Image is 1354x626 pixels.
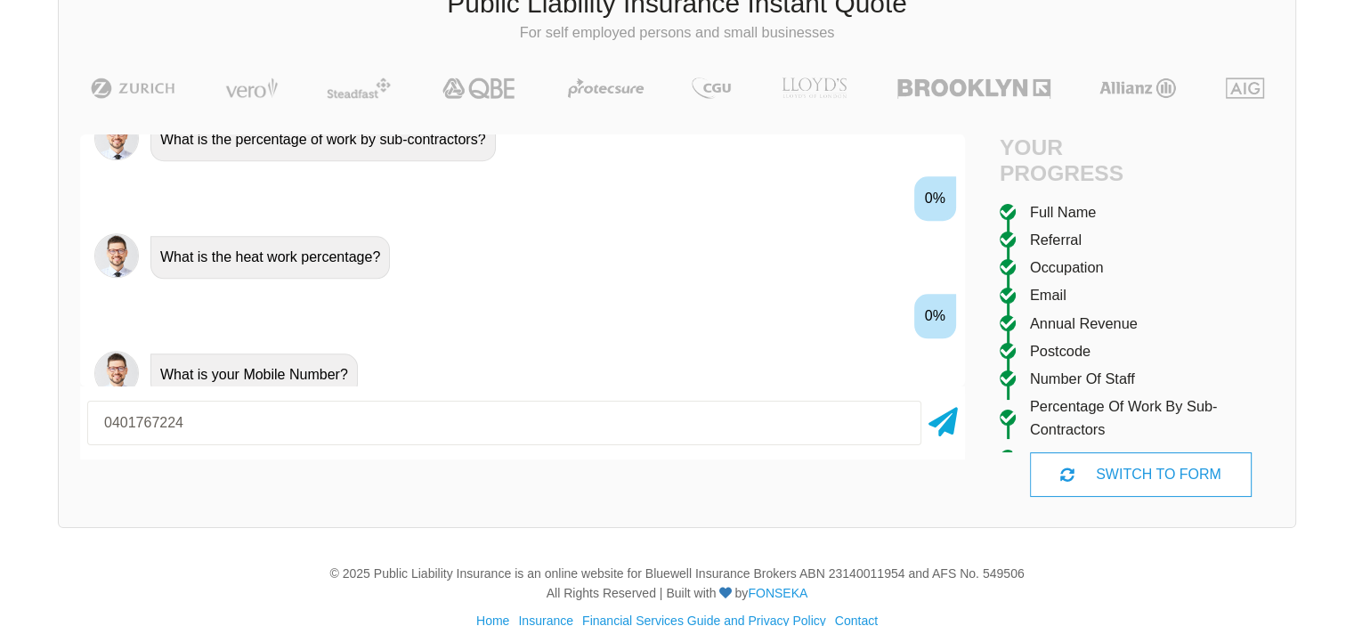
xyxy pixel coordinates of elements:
img: Zurich | Public Liability Insurance [83,77,183,99]
div: Occupation [1030,256,1104,279]
img: Chatbot | PLI [94,233,139,278]
div: Annual Revenue [1030,312,1138,335]
img: Chatbot | PLI [94,116,139,160]
h4: Your Progress [1000,134,1141,187]
img: QBE | Public Liability Insurance [432,77,528,99]
img: Brooklyn | Public Liability Insurance [890,77,1057,99]
p: For self employed persons and small businesses [72,22,1282,43]
img: LLOYD's | Public Liability Insurance [772,77,857,99]
div: 0% [914,294,956,338]
img: Steadfast | Public Liability Insurance [320,77,398,99]
div: Postcode [1030,339,1090,362]
div: Percentage of work by sub-contractors [1030,394,1282,441]
div: 0% [914,176,956,221]
div: What is the percentage of work by sub-contractors? [150,118,496,161]
img: Allianz | Public Liability Insurance [1090,77,1185,99]
div: Email [1030,283,1066,306]
div: SWITCH TO FORM [1030,452,1251,497]
input: Your mobile number, eg: +61xxxxxxxxxx / 0xxxxxxxxx [87,401,921,445]
img: Protecsure | Public Liability Insurance [561,77,651,99]
div: What is the heat work percentage? [150,236,390,279]
img: AIG | Public Liability Insurance [1219,77,1271,99]
div: Referral [1030,228,1082,251]
div: Heat work percentage [1030,446,1177,469]
a: FONSEKA [748,586,807,600]
img: Chatbot | PLI [94,351,139,395]
img: CGU | Public Liability Insurance [685,77,738,99]
div: Full Name [1030,200,1097,224]
div: Number of staff [1030,367,1135,390]
div: What is your Mobile Number? [150,354,358,396]
img: Vero | Public Liability Insurance [217,77,286,99]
